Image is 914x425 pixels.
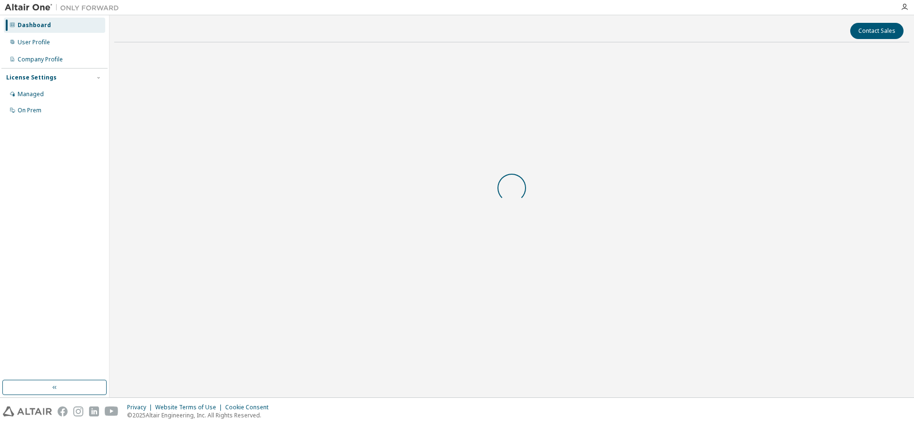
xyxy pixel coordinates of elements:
img: instagram.svg [73,406,83,416]
div: On Prem [18,107,41,114]
div: Website Terms of Use [155,404,225,411]
div: License Settings [6,74,57,81]
img: linkedin.svg [89,406,99,416]
img: Altair One [5,3,124,12]
button: Contact Sales [850,23,904,39]
img: altair_logo.svg [3,406,52,416]
div: Cookie Consent [225,404,274,411]
div: Dashboard [18,21,51,29]
div: Privacy [127,404,155,411]
img: facebook.svg [58,406,68,416]
div: Managed [18,90,44,98]
img: youtube.svg [105,406,119,416]
p: © 2025 Altair Engineering, Inc. All Rights Reserved. [127,411,274,419]
div: User Profile [18,39,50,46]
div: Company Profile [18,56,63,63]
